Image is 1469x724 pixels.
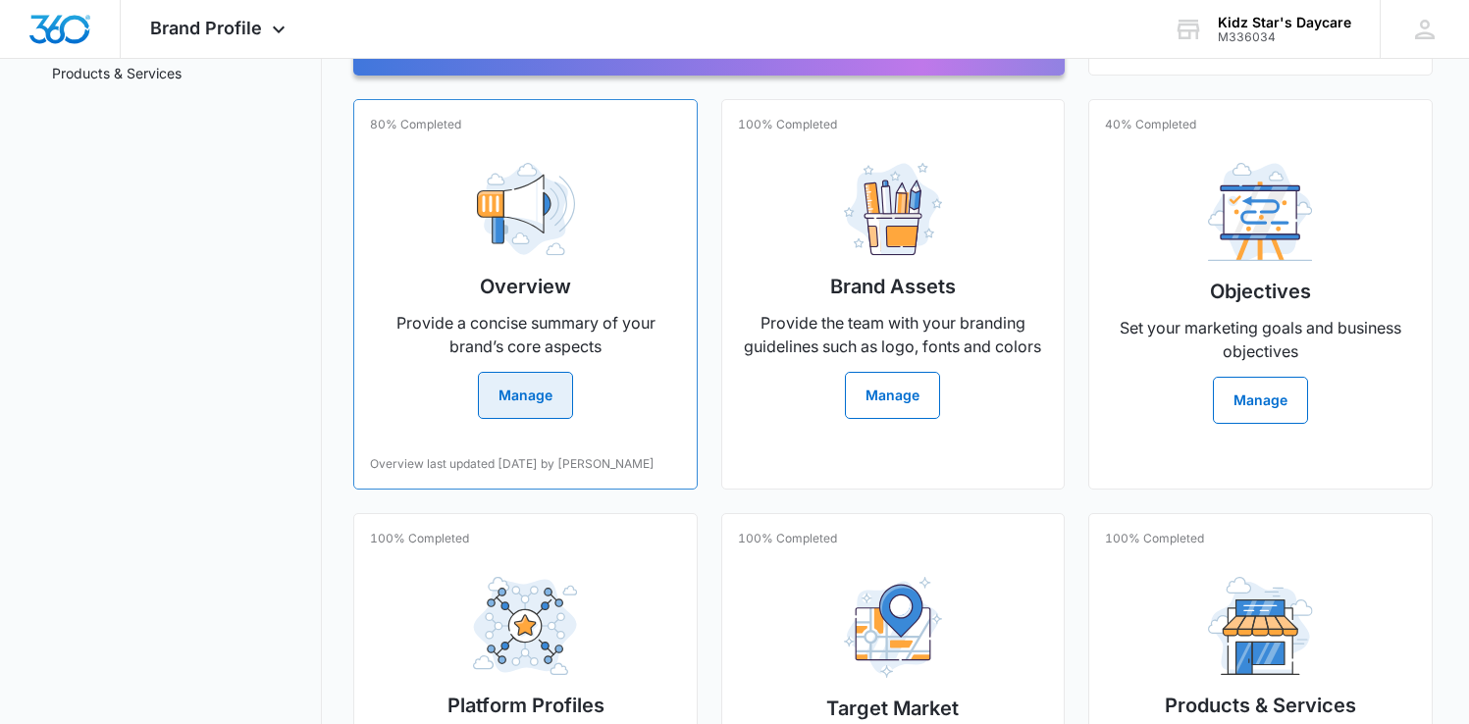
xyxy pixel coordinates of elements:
div: account name [1218,15,1351,30]
a: 100% CompletedBrand AssetsProvide the team with your branding guidelines such as logo, fonts and ... [721,99,1065,490]
p: Provide the team with your branding guidelines such as logo, fonts and colors [738,311,1048,358]
a: 40% CompletedObjectivesSet your marketing goals and business objectivesManage [1088,99,1432,490]
h2: Brand Assets [830,272,956,301]
p: 100% Completed [1105,530,1204,547]
button: Manage [845,372,940,419]
button: Manage [478,372,573,419]
h2: Products & Services [1165,691,1356,720]
span: Brand Profile [150,18,262,38]
p: 80% Completed [370,116,461,133]
div: account id [1218,30,1351,44]
p: 40% Completed [1105,116,1196,133]
h2: Platform Profiles [447,691,604,720]
p: Set your marketing goals and business objectives [1105,316,1415,363]
p: Overview last updated [DATE] by [PERSON_NAME] [370,455,655,473]
h2: Objectives [1210,277,1311,306]
p: Provide a concise summary of your brand’s core aspects [370,311,680,358]
a: Products & Services [52,63,182,83]
h2: Target Market [826,694,959,723]
p: 100% Completed [738,116,837,133]
h2: Overview [480,272,571,301]
button: Manage [1213,377,1308,424]
p: 100% Completed [738,530,837,547]
a: 80% CompletedOverviewProvide a concise summary of your brand’s core aspectsManageOverview last up... [353,99,697,490]
p: 100% Completed [370,530,469,547]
